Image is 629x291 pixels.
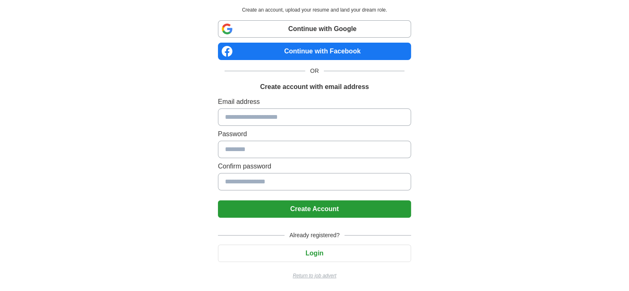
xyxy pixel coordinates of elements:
a: Continue with Facebook [218,43,411,60]
a: Login [218,250,411,257]
a: Return to job advert [218,272,411,279]
label: Confirm password [218,161,411,171]
button: Create Account [218,200,411,218]
a: Continue with Google [218,20,411,38]
label: Password [218,129,411,139]
p: Create an account, upload your resume and land your dream role. [220,6,409,14]
span: OR [305,67,324,75]
button: Login [218,245,411,262]
label: Email address [218,97,411,107]
h1: Create account with email address [260,82,369,92]
span: Already registered? [285,231,344,240]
